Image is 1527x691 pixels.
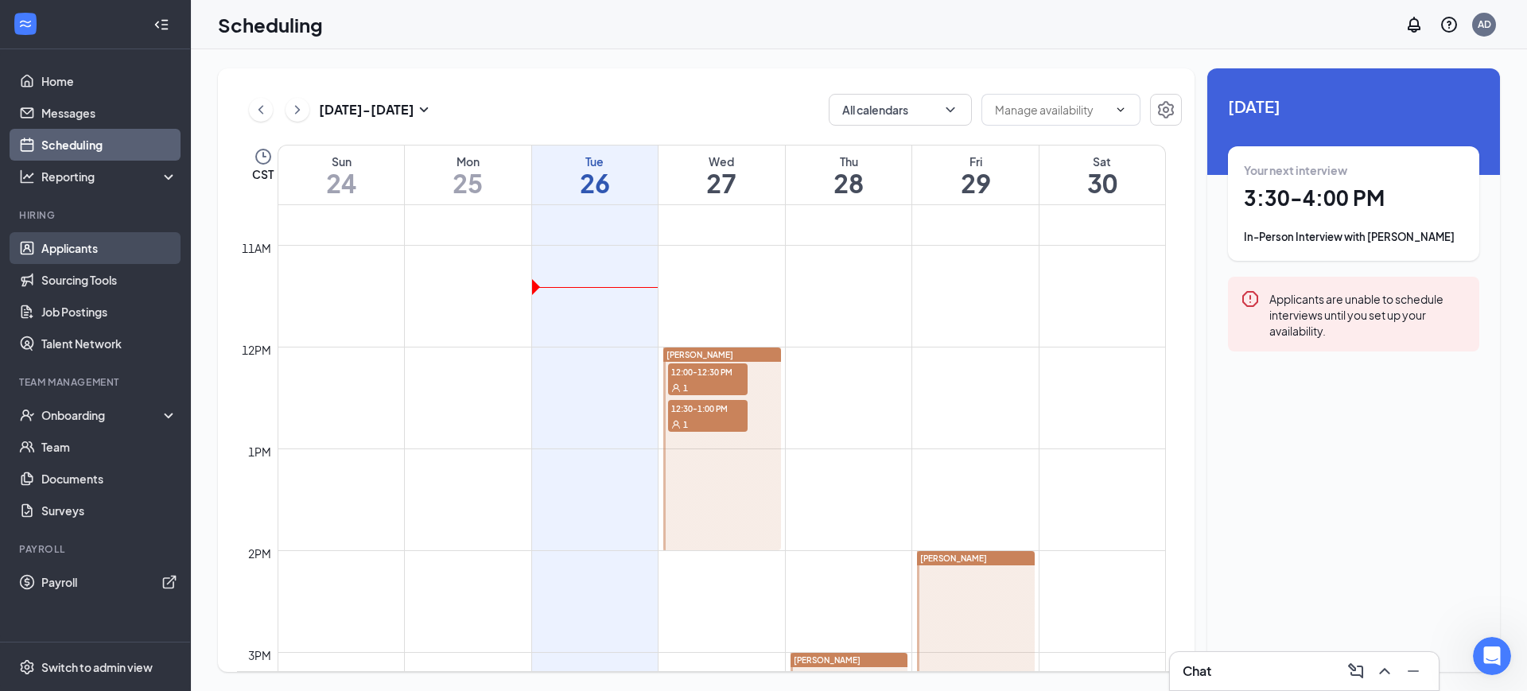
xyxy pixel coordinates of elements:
[286,98,309,122] button: ChevronRight
[659,153,785,169] div: Wed
[1473,637,1511,675] iframe: Intercom live chat
[245,443,274,460] div: 1pm
[1372,658,1397,684] button: ChevronUp
[41,328,177,359] a: Talent Network
[218,11,323,38] h1: Scheduling
[829,94,972,126] button: All calendarsChevronDown
[683,419,688,430] span: 1
[786,169,912,196] h1: 28
[252,166,274,182] span: CST
[912,146,1039,204] a: August 29, 2025
[1269,289,1467,339] div: Applicants are unable to schedule interviews until you set up your availability.
[41,566,177,598] a: PayrollExternalLink
[405,153,531,169] div: Mon
[19,659,35,675] svg: Settings
[794,655,861,665] span: [PERSON_NAME]
[920,553,987,563] span: [PERSON_NAME]
[41,264,177,296] a: Sourcing Tools
[41,129,177,161] a: Scheduling
[41,65,177,97] a: Home
[41,97,177,129] a: Messages
[1114,103,1127,116] svg: ChevronDown
[1039,153,1165,169] div: Sat
[786,146,912,204] a: August 28, 2025
[239,341,274,359] div: 12pm
[668,363,748,379] span: 12:00-12:30 PM
[405,146,531,204] a: August 25, 2025
[1343,658,1369,684] button: ComposeMessage
[1346,662,1366,681] svg: ComposeMessage
[1241,289,1260,309] svg: Error
[668,400,748,416] span: 12:30-1:00 PM
[278,153,404,169] div: Sun
[249,98,273,122] button: ChevronLeft
[41,232,177,264] a: Applicants
[1244,184,1463,212] h1: 3:30 - 4:00 PM
[41,407,164,423] div: Onboarding
[41,495,177,526] a: Surveys
[666,350,733,359] span: [PERSON_NAME]
[532,153,659,169] div: Tue
[1478,17,1491,31] div: AD
[1244,162,1463,178] div: Your next interview
[239,239,274,257] div: 11am
[912,153,1039,169] div: Fri
[319,101,414,118] h3: [DATE] - [DATE]
[278,146,404,204] a: August 24, 2025
[254,147,273,166] svg: Clock
[153,17,169,33] svg: Collapse
[245,646,274,664] div: 3pm
[278,169,404,196] h1: 24
[659,169,785,196] h1: 27
[1244,229,1463,245] div: In-Person Interview with [PERSON_NAME]
[19,169,35,184] svg: Analysis
[995,101,1108,118] input: Manage availability
[1039,169,1165,196] h1: 30
[1440,15,1459,34] svg: QuestionInfo
[253,100,269,119] svg: ChevronLeft
[671,383,681,393] svg: User
[41,431,177,463] a: Team
[942,102,958,118] svg: ChevronDown
[414,100,433,119] svg: SmallChevronDown
[659,146,785,204] a: August 27, 2025
[41,169,178,184] div: Reporting
[19,208,174,222] div: Hiring
[1405,15,1424,34] svg: Notifications
[41,296,177,328] a: Job Postings
[1183,662,1211,680] h3: Chat
[532,169,659,196] h1: 26
[532,146,659,204] a: August 26, 2025
[17,16,33,32] svg: WorkstreamLogo
[41,659,153,675] div: Switch to admin view
[19,407,35,423] svg: UserCheck
[1039,146,1165,204] a: August 30, 2025
[1228,94,1479,118] span: [DATE]
[1156,100,1175,119] svg: Settings
[786,153,912,169] div: Thu
[405,169,531,196] h1: 25
[1375,662,1394,681] svg: ChevronUp
[1404,662,1423,681] svg: Minimize
[289,100,305,119] svg: ChevronRight
[41,463,177,495] a: Documents
[1150,94,1182,126] button: Settings
[912,169,1039,196] h1: 29
[19,375,174,389] div: Team Management
[19,542,174,556] div: Payroll
[683,382,688,394] span: 1
[245,545,274,562] div: 2pm
[1401,658,1426,684] button: Minimize
[671,420,681,429] svg: User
